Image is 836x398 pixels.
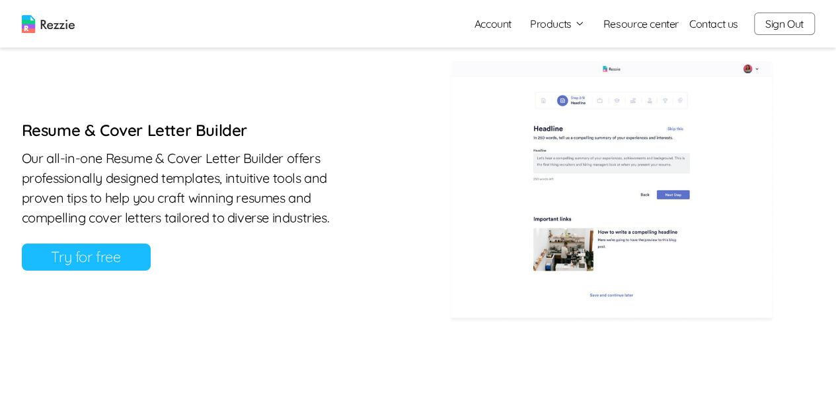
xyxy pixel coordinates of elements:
[530,16,585,32] button: Products
[603,16,679,32] a: Resource center
[22,119,338,141] h6: Resume & Cover Letter Builder
[22,244,151,271] a: Try for free
[22,149,338,228] p: Our all-in-one Resume & Cover Letter Builder offers professionally designed templates, intuitive ...
[418,54,815,325] img: Resume Review
[754,13,815,35] button: Sign Out
[22,15,75,33] img: logo
[689,16,738,32] a: Contact us
[464,11,522,37] a: Account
